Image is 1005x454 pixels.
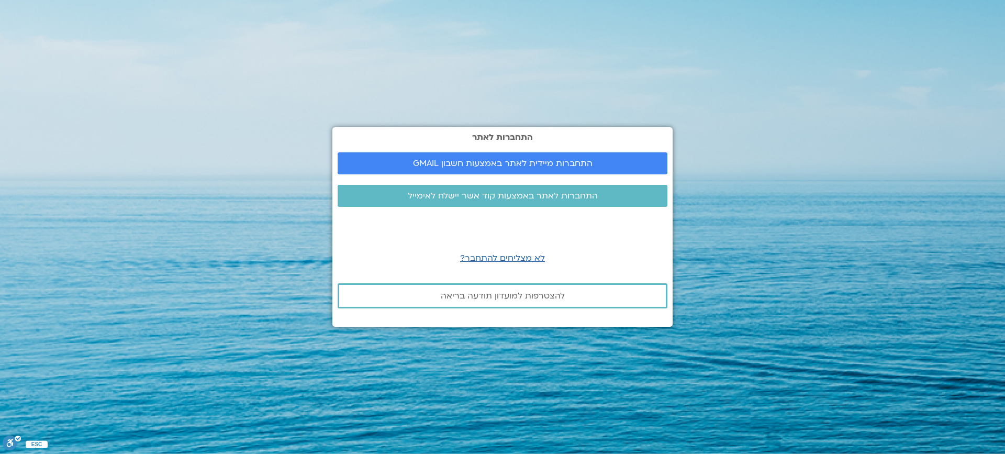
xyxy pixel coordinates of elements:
[460,252,545,264] a: לא מצליחים להתחבר?
[441,291,565,301] span: להצטרפות למועדון תודעה בריאה
[413,159,593,168] span: התחברות מיידית לאתר באמצעות חשבון GMAIL
[338,185,667,207] a: התחברות לאתר באמצעות קוד אשר יישלח לאימייל
[338,283,667,308] a: להצטרפות למועדון תודעה בריאה
[338,152,667,174] a: התחברות מיידית לאתר באמצעות חשבון GMAIL
[408,191,598,201] span: התחברות לאתר באמצעות קוד אשר יישלח לאימייל
[338,132,667,142] h2: התחברות לאתר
